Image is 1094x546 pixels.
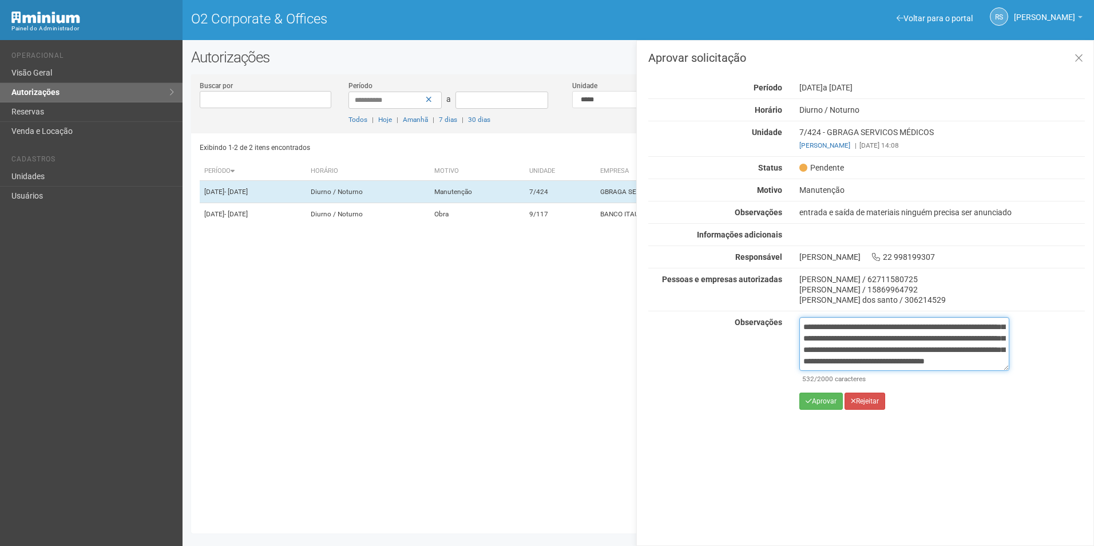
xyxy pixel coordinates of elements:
[191,11,630,26] h1: O2 Corporate & Offices
[433,116,434,124] span: |
[11,11,80,23] img: Minium
[823,83,853,92] span: a [DATE]
[430,162,525,181] th: Motivo
[525,162,595,181] th: Unidade
[1014,14,1083,23] a: [PERSON_NAME]
[648,52,1085,64] h3: Aprovar solicitação
[758,163,782,172] strong: Status
[525,203,595,225] td: 9/117
[11,23,174,34] div: Painel do Administrador
[802,375,814,383] span: 532
[430,203,525,225] td: Obra
[200,181,306,203] td: [DATE]
[348,116,367,124] a: Todos
[596,203,797,225] td: BANCO ITAU
[990,7,1008,26] a: RS
[462,116,463,124] span: |
[799,295,1085,305] div: [PERSON_NAME] dos santo / 306214529
[306,181,430,203] td: Diurno / Noturno
[430,181,525,203] td: Manutenção
[306,203,430,225] td: Diurno / Noturno
[799,274,1085,284] div: [PERSON_NAME] / 62711580725
[446,94,451,104] span: a
[757,185,782,195] strong: Motivo
[855,141,857,149] span: |
[378,116,392,124] a: Hoje
[397,116,398,124] span: |
[791,207,1093,217] div: entrada e saída de materiais ninguém precisa ser anunciado
[224,210,248,218] span: - [DATE]
[572,81,597,91] label: Unidade
[200,81,233,91] label: Buscar por
[799,284,1085,295] div: [PERSON_NAME] / 15869964792
[791,127,1093,151] div: 7/424 - GBRAGA SERVICOS MÉDICOS
[791,252,1093,262] div: [PERSON_NAME] 22 998199307
[200,203,306,225] td: [DATE]
[596,162,797,181] th: Empresa
[735,318,782,327] strong: Observações
[662,275,782,284] strong: Pessoas e empresas autorizadas
[799,163,844,173] span: Pendente
[11,155,174,167] li: Cadastros
[596,181,797,203] td: GBRAGA SERVICOS MÉDICOS
[348,81,372,91] label: Período
[191,49,1085,66] h2: Autorizações
[845,393,885,410] button: Rejeitar
[799,393,843,410] button: Aprovar
[697,230,782,239] strong: Informações adicionais
[752,128,782,137] strong: Unidade
[799,140,1085,151] div: [DATE] 14:08
[735,208,782,217] strong: Observações
[802,374,1006,384] div: /2000 caracteres
[799,141,850,149] a: [PERSON_NAME]
[372,116,374,124] span: |
[791,105,1093,115] div: Diurno / Noturno
[755,105,782,114] strong: Horário
[525,181,595,203] td: 7/424
[439,116,457,124] a: 7 dias
[1014,2,1075,22] span: Rayssa Soares Ribeiro
[754,83,782,92] strong: Período
[897,14,973,23] a: Voltar para o portal
[791,82,1093,93] div: [DATE]
[200,139,635,156] div: Exibindo 1-2 de 2 itens encontrados
[403,116,428,124] a: Amanhã
[468,116,490,124] a: 30 dias
[1067,46,1091,71] a: Fechar
[735,252,782,262] strong: Responsável
[791,185,1093,195] div: Manutenção
[200,162,306,181] th: Período
[306,162,430,181] th: Horário
[11,52,174,64] li: Operacional
[224,188,248,196] span: - [DATE]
